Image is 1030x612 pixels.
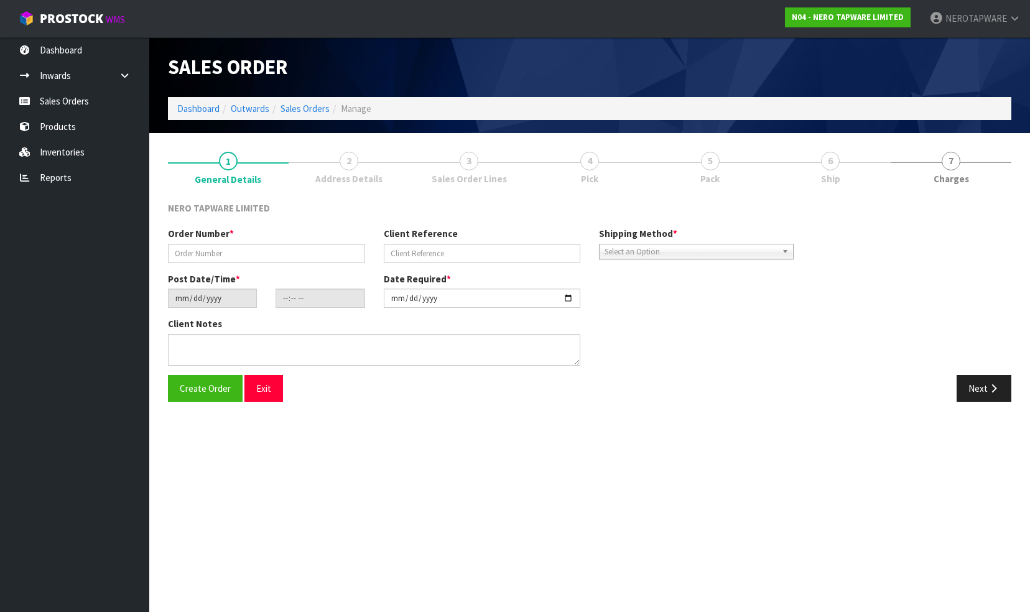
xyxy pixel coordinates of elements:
span: General Details [168,192,1011,411]
span: Ship [821,172,840,185]
span: Charges [934,172,969,185]
span: Address Details [315,172,383,185]
label: Post Date/Time [168,272,240,285]
span: 7 [942,152,960,170]
span: 1 [219,152,238,170]
span: Create Order [180,382,231,394]
label: Shipping Method [599,227,677,240]
small: WMS [106,14,125,25]
span: Pick [581,172,598,185]
span: NEROTAPWARE [945,12,1007,24]
span: 5 [701,152,720,170]
span: General Details [195,173,261,186]
span: NERO TAPWARE LIMITED [168,202,270,214]
a: Sales Orders [281,103,330,114]
span: 6 [821,152,840,170]
a: Dashboard [177,103,220,114]
button: Create Order [168,375,243,402]
span: Sales Order [168,54,288,80]
span: ProStock [40,11,103,27]
input: Client Reference [384,244,581,263]
label: Client Reference [384,227,458,240]
label: Order Number [168,227,234,240]
button: Exit [244,375,283,402]
span: Manage [341,103,371,114]
a: Outwards [231,103,269,114]
span: 4 [580,152,599,170]
span: Pack [700,172,720,185]
label: Client Notes [168,317,222,330]
span: Sales Order Lines [432,172,507,185]
input: Order Number [168,244,365,263]
span: 3 [460,152,478,170]
span: Select an Option [605,244,777,259]
strong: N04 - NERO TAPWARE LIMITED [792,12,904,22]
label: Date Required [384,272,451,285]
img: cube-alt.png [19,11,34,26]
button: Next [957,375,1011,402]
span: 2 [340,152,358,170]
